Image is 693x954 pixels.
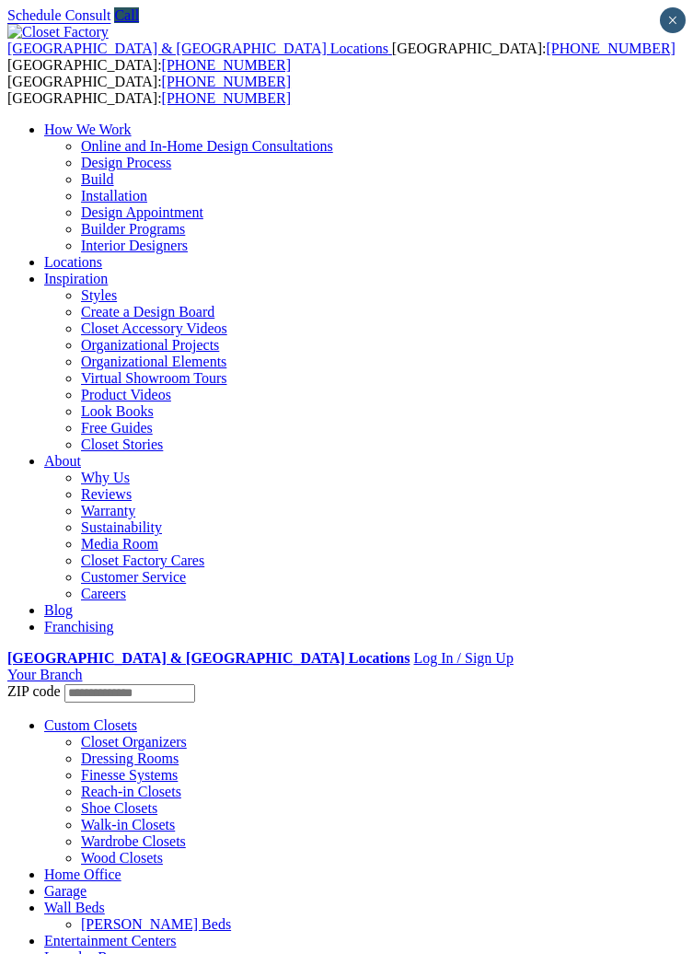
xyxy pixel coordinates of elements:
[81,337,219,353] a: Organizational Projects
[44,122,132,137] a: How We Work
[44,883,87,899] a: Garage
[81,403,154,419] a: Look Books
[44,254,102,270] a: Locations
[44,717,137,733] a: Custom Closets
[81,320,227,336] a: Closet Accessory Videos
[44,271,108,286] a: Inspiration
[44,867,121,882] a: Home Office
[81,387,171,402] a: Product Videos
[81,784,181,799] a: Reach-in Closets
[660,7,686,33] button: Close
[81,767,178,783] a: Finesse Systems
[7,41,388,56] span: [GEOGRAPHIC_DATA] & [GEOGRAPHIC_DATA] Locations
[81,586,126,601] a: Careers
[44,453,81,469] a: About
[546,41,675,56] a: [PHONE_NUMBER]
[413,650,513,666] a: Log In / Sign Up
[81,420,153,436] a: Free Guides
[44,900,105,915] a: Wall Beds
[81,155,171,170] a: Design Process
[7,24,109,41] img: Closet Factory
[81,486,132,502] a: Reviews
[81,817,175,832] a: Walk-in Closets
[81,138,333,154] a: Online and In-Home Design Consultations
[7,41,392,56] a: [GEOGRAPHIC_DATA] & [GEOGRAPHIC_DATA] Locations
[81,800,157,816] a: Shoe Closets
[81,734,187,750] a: Closet Organizers
[114,7,139,23] a: Call
[81,850,163,866] a: Wood Closets
[64,684,195,703] input: Enter your Zip code
[81,503,135,518] a: Warranty
[162,57,291,73] a: [PHONE_NUMBER]
[162,90,291,106] a: [PHONE_NUMBER]
[81,287,117,303] a: Styles
[81,536,158,552] a: Media Room
[81,204,203,220] a: Design Appointment
[81,370,227,386] a: Virtual Showroom Tours
[81,171,114,187] a: Build
[7,650,410,666] a: [GEOGRAPHIC_DATA] & [GEOGRAPHIC_DATA] Locations
[7,683,61,699] span: ZIP code
[7,667,82,682] a: Your Branch
[81,238,188,253] a: Interior Designers
[81,304,214,320] a: Create a Design Board
[81,553,204,568] a: Closet Factory Cares
[81,833,186,849] a: Wardrobe Closets
[81,221,185,237] a: Builder Programs
[44,933,177,948] a: Entertainment Centers
[81,188,147,204] a: Installation
[81,569,186,585] a: Customer Service
[81,436,163,452] a: Closet Stories
[7,41,676,73] span: [GEOGRAPHIC_DATA]: [GEOGRAPHIC_DATA]:
[81,354,226,369] a: Organizational Elements
[162,74,291,89] a: [PHONE_NUMBER]
[7,74,291,106] span: [GEOGRAPHIC_DATA]: [GEOGRAPHIC_DATA]:
[7,7,110,23] a: Schedule Consult
[81,750,179,766] a: Dressing Rooms
[44,602,73,618] a: Blog
[81,916,231,932] a: [PERSON_NAME] Beds
[81,470,130,485] a: Why Us
[81,519,162,535] a: Sustainability
[44,619,114,634] a: Franchising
